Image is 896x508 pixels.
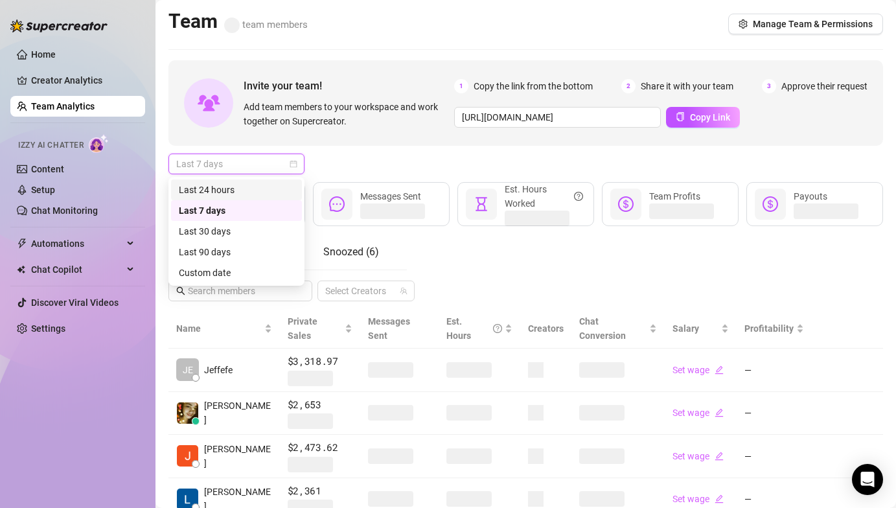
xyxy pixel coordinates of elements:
[18,139,84,152] span: Izzy AI Chatter
[794,191,827,202] span: Payouts
[672,365,724,375] a: Set wageedit
[672,451,724,461] a: Set wageedit
[179,245,294,259] div: Last 90 days
[31,70,135,91] a: Creator Analytics
[179,224,294,238] div: Last 30 days
[728,14,883,34] button: Manage Team & Permissions
[621,79,636,93] span: 2
[781,79,867,93] span: Approve their request
[224,19,308,30] span: team members
[288,316,317,341] span: Private Sales
[31,164,64,174] a: Content
[31,49,56,60] a: Home
[31,185,55,195] a: Setup
[753,19,873,29] span: Manage Team & Permissions
[574,182,583,211] span: question-circle
[171,200,302,221] div: Last 7 days
[179,203,294,218] div: Last 7 days
[649,191,700,202] span: Team Profits
[188,284,294,298] input: Search members
[171,242,302,262] div: Last 90 days
[31,233,123,254] span: Automations
[244,78,454,94] span: Invite your team!
[400,287,408,295] span: team
[672,323,699,334] span: Salary
[177,445,198,467] img: Josua Escabarte
[31,297,119,308] a: Discover Viral Videos
[171,262,302,283] div: Custom date
[179,266,294,280] div: Custom date
[288,397,352,413] span: $2,653
[474,196,489,212] span: hourglass
[31,259,123,280] span: Chat Copilot
[368,316,410,341] span: Messages Sent
[672,408,724,418] a: Set wageedit
[31,205,98,216] a: Chat Monitoring
[177,402,198,424] img: deia jane boise…
[176,286,185,295] span: search
[762,79,776,93] span: 3
[666,107,740,128] button: Copy Link
[17,238,27,249] span: thunderbolt
[31,101,95,111] a: Team Analytics
[360,191,421,202] span: Messages Sent
[744,323,794,334] span: Profitability
[171,179,302,200] div: Last 24 hours
[204,363,233,377] span: Jeffefe
[168,9,308,34] h2: Team
[852,464,883,495] div: Open Intercom Messenger
[739,19,748,29] span: setting
[204,442,272,470] span: [PERSON_NAME]
[168,309,280,349] th: Name
[10,19,108,32] img: logo-BBDzfeDw.svg
[493,314,502,343] span: question-circle
[474,79,593,93] span: Copy the link from the bottom
[763,196,778,212] span: dollar-circle
[446,314,502,343] div: Est. Hours
[737,435,812,478] td: —
[715,452,724,461] span: edit
[179,183,294,197] div: Last 24 hours
[171,221,302,242] div: Last 30 days
[672,494,724,504] a: Set wageedit
[176,154,297,174] span: Last 7 days
[89,134,109,153] img: AI Chatter
[579,316,626,341] span: Chat Conversion
[690,112,730,122] span: Copy Link
[737,392,812,435] td: —
[288,483,352,499] span: $2,361
[31,323,65,334] a: Settings
[715,365,724,375] span: edit
[244,100,449,128] span: Add team members to your workspace and work together on Supercreator.
[618,196,634,212] span: dollar-circle
[288,440,352,456] span: $2,473.62
[17,265,25,274] img: Chat Copilot
[715,494,724,503] span: edit
[737,349,812,392] td: —
[204,398,272,427] span: [PERSON_NAME]
[176,321,262,336] span: Name
[454,79,468,93] span: 1
[288,354,352,369] span: $3,318.97
[505,182,583,211] div: Est. Hours Worked
[641,79,733,93] span: Share it with your team
[520,309,571,349] th: Creators
[323,246,379,258] span: Snoozed ( 6 )
[715,408,724,417] span: edit
[290,160,297,168] span: calendar
[183,363,193,377] span: JE
[329,196,345,212] span: message
[676,112,685,121] span: copy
